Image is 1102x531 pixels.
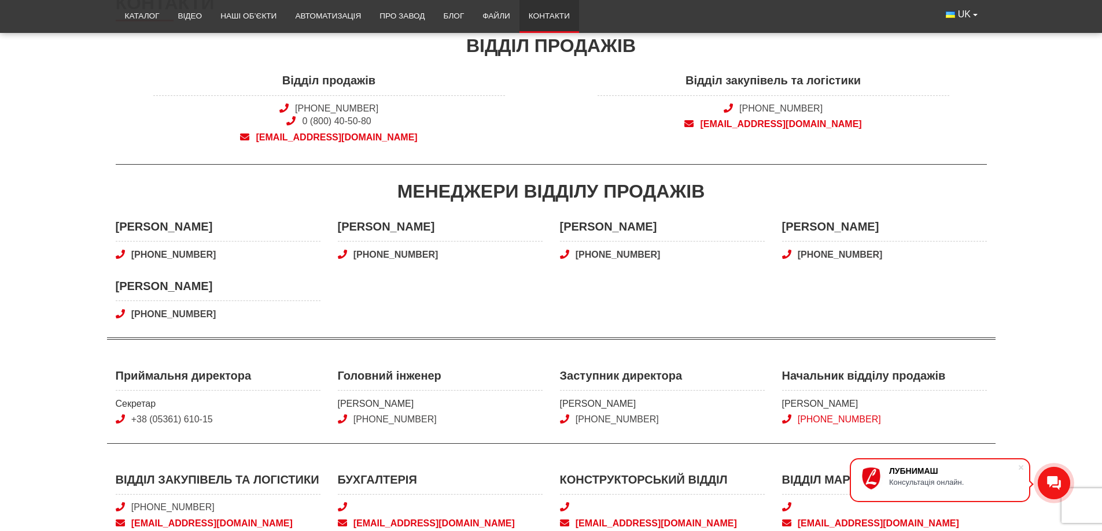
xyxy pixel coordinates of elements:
[116,517,320,530] a: [EMAIL_ADDRESS][DOMAIN_NAME]
[598,118,949,131] a: [EMAIL_ADDRESS][DOMAIN_NAME]
[338,517,543,530] a: [EMAIL_ADDRESS][DOMAIN_NAME]
[116,471,320,495] span: Відділ закупівель та логістики
[116,3,169,29] a: Каталог
[434,3,473,29] a: Блог
[598,72,949,95] span: Відділ закупівель та логістики
[958,8,971,21] span: UK
[116,398,320,410] span: Секретар
[560,471,765,495] span: Конструкторський відділ
[211,3,286,29] a: Наші об’єкти
[946,12,955,18] img: Українська
[116,248,320,261] a: [PHONE_NUMBER]
[116,308,320,321] a: [PHONE_NUMBER]
[519,3,579,29] a: Контакти
[116,278,320,301] span: [PERSON_NAME]
[560,218,765,242] span: [PERSON_NAME]
[889,478,1018,487] div: Консультація онлайн.
[303,116,371,126] a: 0 (800) 40-50-80
[576,414,659,424] a: [PHONE_NUMBER]
[782,367,987,391] span: Начальник відділу продажів
[782,471,987,495] span: Відділ маркетингу
[153,72,505,95] span: Відділ продажів
[739,103,823,113] a: [PHONE_NUMBER]
[131,502,215,512] a: [PHONE_NUMBER]
[937,3,986,25] button: UK
[782,517,987,530] a: [EMAIL_ADDRESS][DOMAIN_NAME]
[473,3,519,29] a: Файли
[131,414,213,424] a: +38 (05361) 610-15
[338,367,543,391] span: Головний інженер
[782,398,987,410] span: [PERSON_NAME]
[295,103,378,113] a: [PHONE_NUMBER]
[560,367,765,391] span: Заступник директора
[116,218,320,242] span: [PERSON_NAME]
[889,466,1018,476] div: ЛУБНИМАШ
[116,33,987,59] div: Відділ продажів
[338,248,543,261] a: [PHONE_NUMBER]
[169,3,212,29] a: Відео
[560,517,765,530] a: [EMAIL_ADDRESS][DOMAIN_NAME]
[116,179,987,205] div: Менеджери відділу продажів
[338,218,543,242] span: [PERSON_NAME]
[353,414,437,424] a: [PHONE_NUMBER]
[782,218,987,242] span: [PERSON_NAME]
[153,131,505,144] a: [EMAIL_ADDRESS][DOMAIN_NAME]
[370,3,434,29] a: Про завод
[116,367,320,391] span: Приймальня директора
[782,248,987,261] a: [PHONE_NUMBER]
[560,248,765,261] a: [PHONE_NUMBER]
[338,398,543,410] span: [PERSON_NAME]
[286,3,370,29] a: Автоматизація
[798,414,881,424] a: [PHONE_NUMBER]
[560,398,765,410] span: [PERSON_NAME]
[338,471,543,495] span: Бухгалтерія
